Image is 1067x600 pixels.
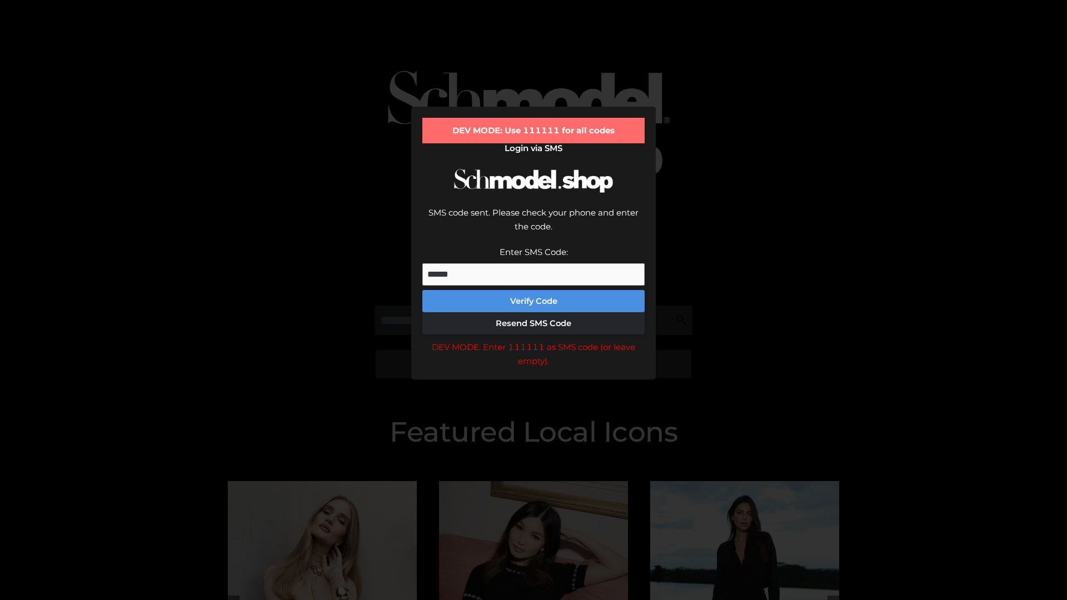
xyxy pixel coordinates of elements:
img: Schmodel Logo [450,159,617,203]
button: Resend SMS Code [422,312,645,334]
h2: Login via SMS [422,143,645,153]
div: DEV MODE: Enter 111111 as SMS code (or leave empty). [422,340,645,368]
div: DEV MODE: Use 111111 for all codes [422,118,645,143]
label: Enter SMS Code: [500,247,568,257]
div: SMS code sent. Please check your phone and enter the code. [422,206,645,245]
button: Verify Code [422,290,645,312]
